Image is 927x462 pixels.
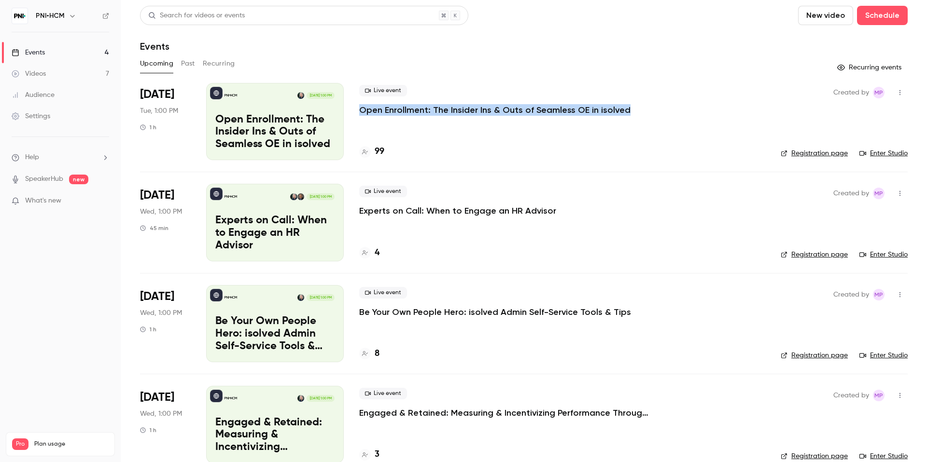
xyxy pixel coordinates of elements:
[12,111,50,121] div: Settings
[359,347,379,360] a: 8
[140,426,156,434] div: 1 h
[140,308,182,318] span: Wed, 1:00 PM
[874,87,883,98] span: MP
[140,289,174,304] span: [DATE]
[140,326,156,333] div: 1 h
[25,196,61,206] span: What's new
[359,85,407,96] span: Live event
[148,11,245,21] div: Search for videos or events
[359,205,556,217] a: Experts on Call: When to Engage an HR Advisor
[781,149,848,158] a: Registration page
[307,395,334,402] span: [DATE] 1:00 PM
[781,351,848,360] a: Registration page
[873,289,885,300] span: Melissa Pisarski
[12,438,28,450] span: Pro
[206,83,344,160] a: Open Enrollment: The Insider Ins & Outs of Seamless OE in isolvedPNI•HCMAmy Miller[DATE] 1:00 PMO...
[307,92,334,99] span: [DATE] 1:00 PM
[140,56,173,71] button: Upcoming
[181,56,195,71] button: Past
[798,6,853,25] button: New video
[857,6,908,25] button: Schedule
[206,285,344,362] a: Be Your Own People Hero: isolved Admin Self-Service Tools & TipsPNI•HCMAmy Miller[DATE] 1:00 PMBe...
[874,188,883,199] span: MP
[225,396,237,401] p: PNI•HCM
[206,184,344,261] a: Experts on Call: When to Engage an HR AdvisorPNI•HCMKyle WadeAmy Miller[DATE] 1:00 PMExperts on C...
[140,184,191,261] div: Sep 17 Wed, 1:00 PM (America/New York)
[359,287,407,299] span: Live event
[307,294,334,301] span: [DATE] 1:00 PM
[359,448,379,461] a: 3
[12,8,28,24] img: PNI•HCM
[215,315,335,353] p: Be Your Own People Hero: isolved Admin Self-Service Tools & Tips
[859,149,908,158] a: Enter Studio
[98,197,109,205] iframe: Noticeable Trigger
[359,407,649,419] a: Engaged & Retained: Measuring & Incentivizing Performance Through Engagement
[140,41,169,52] h1: Events
[140,83,191,160] div: Aug 12 Tue, 1:00 PM (America/New York)
[92,450,109,459] p: / 150
[12,450,30,459] p: Videos
[297,193,304,200] img: Kyle Wade
[375,246,379,259] h4: 4
[25,152,39,163] span: Help
[215,114,335,151] p: Open Enrollment: The Insider Ins & Outs of Seamless OE in isolved
[12,90,55,100] div: Audience
[359,246,379,259] a: 4
[36,11,65,21] h6: PNI•HCM
[359,145,384,158] a: 99
[375,448,379,461] h4: 3
[359,306,631,318] a: Be Your Own People Hero: isolved Admin Self-Service Tools & Tips
[874,289,883,300] span: MP
[375,347,379,360] h4: 8
[140,106,178,116] span: Tue, 1:00 PM
[12,69,46,79] div: Videos
[215,215,335,252] p: Experts on Call: When to Engage an HR Advisor
[12,152,109,163] li: help-dropdown-opener
[833,60,908,75] button: Recurring events
[359,388,407,399] span: Live event
[69,175,88,184] span: new
[781,451,848,461] a: Registration page
[874,390,883,401] span: MP
[307,193,334,200] span: [DATE] 1:00 PM
[297,395,304,402] img: Amy Miller
[297,294,304,301] img: Amy Miller
[203,56,235,71] button: Recurring
[215,417,335,454] p: Engaged & Retained: Measuring & Incentivizing Performance Through Engagement
[225,295,237,300] p: PNI•HCM
[140,123,156,131] div: 1 h
[859,351,908,360] a: Enter Studio
[140,285,191,362] div: Oct 15 Wed, 1:00 PM (America/New York)
[34,440,109,448] span: Plan usage
[781,250,848,259] a: Registration page
[140,87,174,102] span: [DATE]
[375,145,384,158] h4: 99
[225,194,237,199] p: PNI•HCM
[140,207,182,217] span: Wed, 1:00 PM
[873,188,885,199] span: Melissa Pisarski
[297,92,304,99] img: Amy Miller
[140,390,174,405] span: [DATE]
[833,390,869,401] span: Created by
[92,451,95,457] span: 7
[859,451,908,461] a: Enter Studio
[833,188,869,199] span: Created by
[359,186,407,197] span: Live event
[873,390,885,401] span: Melissa Pisarski
[833,289,869,300] span: Created by
[873,87,885,98] span: Melissa Pisarski
[859,250,908,259] a: Enter Studio
[25,174,63,184] a: SpeakerHub
[833,87,869,98] span: Created by
[225,93,237,98] p: PNI•HCM
[140,188,174,203] span: [DATE]
[140,224,169,232] div: 45 min
[12,48,45,57] div: Events
[359,104,631,116] a: Open Enrollment: The Insider Ins & Outs of Seamless OE in isolved
[290,193,297,200] img: Amy Miller
[140,409,182,419] span: Wed, 1:00 PM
